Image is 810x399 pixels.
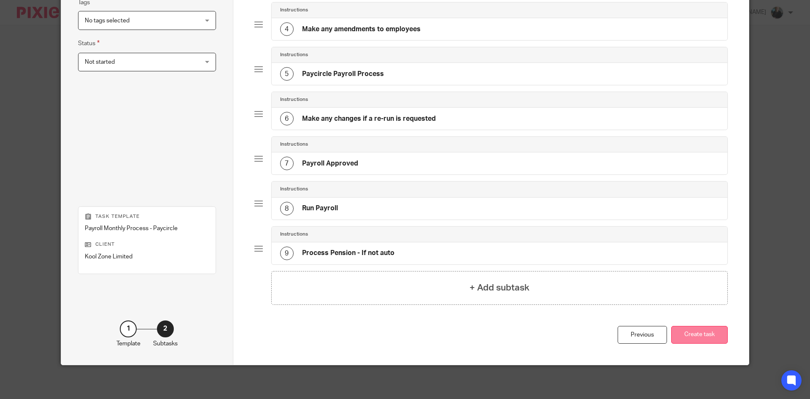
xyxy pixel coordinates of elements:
span: No tags selected [85,18,130,24]
p: Template [116,339,140,348]
div: 6 [280,112,294,125]
div: Previous [618,326,667,344]
h4: Instructions [280,141,308,148]
div: 7 [280,157,294,170]
div: 9 [280,247,294,260]
h4: Paycircle Payroll Process [302,70,384,79]
h4: Instructions [280,186,308,193]
button: Create task [671,326,728,344]
p: Payroll Monthly Process - Paycircle [85,224,209,233]
h4: Run Payroll [302,204,338,213]
h4: Instructions [280,96,308,103]
p: Subtasks [153,339,178,348]
h4: Process Pension - If not auto [302,249,394,258]
label: Status [78,38,100,48]
p: Kool Zone Limited [85,252,209,261]
h4: Instructions [280,52,308,58]
h4: Instructions [280,7,308,14]
h4: Payroll Approved [302,159,358,168]
div: 2 [157,320,174,337]
div: 1 [120,320,137,337]
h4: Instructions [280,231,308,238]
h4: Make any changes if a re-run is requested [302,114,436,123]
div: 4 [280,22,294,36]
p: Client [85,241,209,248]
div: 8 [280,202,294,215]
h4: Make any amendments to employees [302,25,421,34]
span: Not started [85,59,115,65]
p: Task template [85,213,209,220]
div: 5 [280,67,294,81]
h4: + Add subtask [470,281,529,294]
